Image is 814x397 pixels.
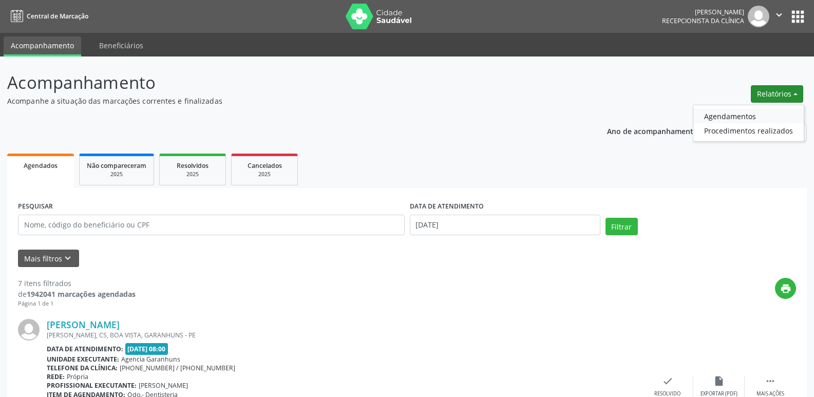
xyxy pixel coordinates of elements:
span: Agencia Garanhuns [121,355,180,364]
button: Filtrar [605,218,638,235]
span: [PERSON_NAME] [139,381,188,390]
span: Resolvidos [177,161,209,170]
a: Procedimentos realizados [693,123,804,138]
div: 2025 [239,171,290,178]
button: Relatórios [751,85,803,103]
p: Ano de acompanhamento [607,124,698,137]
button: apps [789,8,807,26]
b: Profissional executante: [47,381,137,390]
div: [PERSON_NAME], CS, BOA VISTA, GARANHUNS - PE [47,331,642,339]
span: [DATE] 08:00 [125,343,168,355]
p: Acompanhamento [7,70,567,96]
b: Rede: [47,372,65,381]
i:  [765,375,776,387]
span: Própria [67,372,88,381]
a: Agendamentos [693,109,804,123]
label: DATA DE ATENDIMENTO [410,199,484,215]
div: Página 1 de 1 [18,299,136,308]
span: [PHONE_NUMBER] / [PHONE_NUMBER] [120,364,235,372]
span: Recepcionista da clínica [662,16,744,25]
button: print [775,278,796,299]
label: PESQUISAR [18,199,53,215]
b: Data de atendimento: [47,345,123,353]
div: 2025 [167,171,218,178]
i: print [780,283,791,294]
i: keyboard_arrow_down [62,253,73,264]
a: Central de Marcação [7,8,88,25]
a: Acompanhamento [4,36,81,56]
b: Telefone da clínica: [47,364,118,372]
div: 7 itens filtrados [18,278,136,289]
i: insert_drive_file [713,375,725,387]
span: Cancelados [248,161,282,170]
span: Central de Marcação [27,12,88,21]
input: Nome, código do beneficiário ou CPF [18,215,405,235]
span: Agendados [24,161,58,170]
i:  [773,9,785,21]
div: 2025 [87,171,146,178]
img: img [18,319,40,341]
input: Selecione um intervalo [410,215,600,235]
button: Mais filtroskeyboard_arrow_down [18,250,79,268]
i: check [662,375,673,387]
div: [PERSON_NAME] [662,8,744,16]
span: Não compareceram [87,161,146,170]
button:  [769,6,789,27]
img: img [748,6,769,27]
b: Unidade executante: [47,355,119,364]
a: [PERSON_NAME] [47,319,120,330]
p: Acompanhe a situação das marcações correntes e finalizadas [7,96,567,106]
ul: Relatórios [693,105,804,142]
strong: 1942041 marcações agendadas [27,289,136,299]
a: Beneficiários [92,36,150,54]
div: de [18,289,136,299]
